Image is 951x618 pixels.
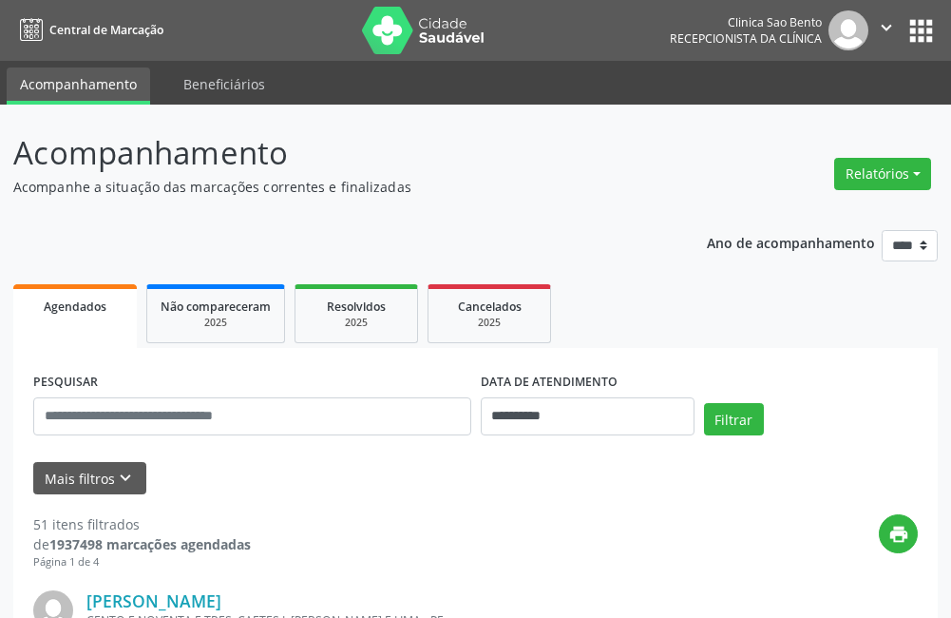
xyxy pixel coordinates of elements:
p: Acompanhe a situação das marcações correntes e finalizadas [13,177,660,197]
strong: 1937498 marcações agendadas [49,535,251,553]
span: Central de Marcação [49,22,163,38]
div: Página 1 de 4 [33,554,251,570]
label: PESQUISAR [33,368,98,397]
i: print [888,524,909,545]
div: de [33,534,251,554]
span: Resolvidos [327,299,386,315]
p: Acompanhamento [13,129,660,177]
i:  [876,17,897,38]
button:  [868,10,904,50]
div: 51 itens filtrados [33,514,251,534]
span: Agendados [44,299,106,315]
div: 2025 [309,316,404,330]
button: Relatórios [834,158,931,190]
button: Mais filtroskeyboard_arrow_down [33,462,146,495]
img: img [828,10,868,50]
span: Não compareceram [161,299,271,315]
div: 2025 [161,316,271,330]
div: Clinica Sao Bento [670,14,822,30]
span: Cancelados [458,299,522,315]
button: print [879,514,918,553]
div: 2025 [442,316,537,330]
p: Ano de acompanhamento [707,230,875,254]
span: Recepcionista da clínica [670,30,822,47]
a: Beneficiários [170,68,278,101]
button: apps [904,14,938,48]
a: Acompanhamento [7,68,150,105]
label: DATA DE ATENDIMENTO [481,368,618,397]
a: [PERSON_NAME] [86,590,221,611]
i: keyboard_arrow_down [115,468,136,489]
a: Central de Marcação [13,14,163,46]
button: Filtrar [704,403,764,435]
